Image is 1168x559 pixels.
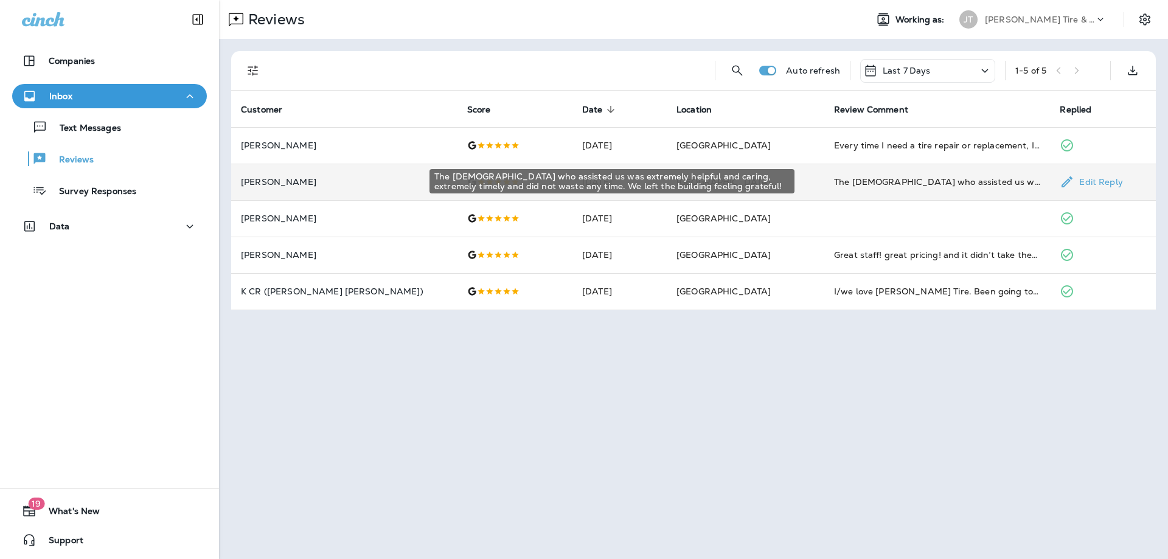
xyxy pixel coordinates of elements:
[834,249,1041,261] div: Great staff! great pricing! and it didn’t take them long to service my car
[676,249,771,260] span: [GEOGRAPHIC_DATA]
[12,528,207,552] button: Support
[582,105,603,115] span: Date
[47,186,136,198] p: Survey Responses
[883,66,931,75] p: Last 7 Days
[241,58,265,83] button: Filters
[676,105,712,115] span: Location
[985,15,1094,24] p: [PERSON_NAME] Tire & Auto
[1060,105,1091,115] span: Replied
[241,286,448,296] p: K CR ([PERSON_NAME] [PERSON_NAME])
[241,214,448,223] p: [PERSON_NAME]
[49,56,95,66] p: Companies
[676,286,771,297] span: [GEOGRAPHIC_DATA]
[12,49,207,73] button: Companies
[1134,9,1156,30] button: Settings
[12,499,207,523] button: 19What's New
[572,164,667,200] td: [DATE]
[676,140,771,151] span: [GEOGRAPHIC_DATA]
[49,221,70,231] p: Data
[241,250,448,260] p: [PERSON_NAME]
[12,214,207,238] button: Data
[786,66,840,75] p: Auto refresh
[895,15,947,25] span: Working as:
[676,104,728,115] span: Location
[181,7,215,32] button: Collapse Sidebar
[834,105,908,115] span: Review Comment
[467,104,507,115] span: Score
[49,91,72,101] p: Inbox
[243,10,305,29] p: Reviews
[834,104,924,115] span: Review Comment
[572,237,667,273] td: [DATE]
[572,273,667,310] td: [DATE]
[28,498,44,510] span: 19
[834,176,1041,188] div: The lady who assisted us was extremely helpful and caring, extremely timely and did not waste any...
[47,123,121,134] p: Text Messages
[36,506,100,521] span: What's New
[36,535,83,550] span: Support
[241,105,282,115] span: Customer
[12,146,207,172] button: Reviews
[959,10,978,29] div: JT
[467,105,491,115] span: Score
[725,58,749,83] button: Search Reviews
[834,285,1041,297] div: I/we love Jensen Tire. Been going to them since 2010. First 12 years was the one on Spaulding / 1...
[582,104,619,115] span: Date
[241,141,448,150] p: [PERSON_NAME]
[1015,66,1046,75] div: 1 - 5 of 5
[676,213,771,224] span: [GEOGRAPHIC_DATA]
[241,104,298,115] span: Customer
[1060,104,1107,115] span: Replied
[834,139,1041,151] div: Every time I need a tire repair or replacement, I go to Jenson on 90th, they do a great job and a...
[47,155,94,166] p: Reviews
[429,169,794,193] div: The [DEMOGRAPHIC_DATA] who assisted us was extremely helpful and caring, extremely timely and did...
[12,178,207,203] button: Survey Responses
[572,127,667,164] td: [DATE]
[12,114,207,140] button: Text Messages
[572,200,667,237] td: [DATE]
[241,177,448,187] p: [PERSON_NAME]
[12,84,207,108] button: Inbox
[1074,177,1122,187] p: Edit Reply
[1121,58,1145,83] button: Export as CSV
